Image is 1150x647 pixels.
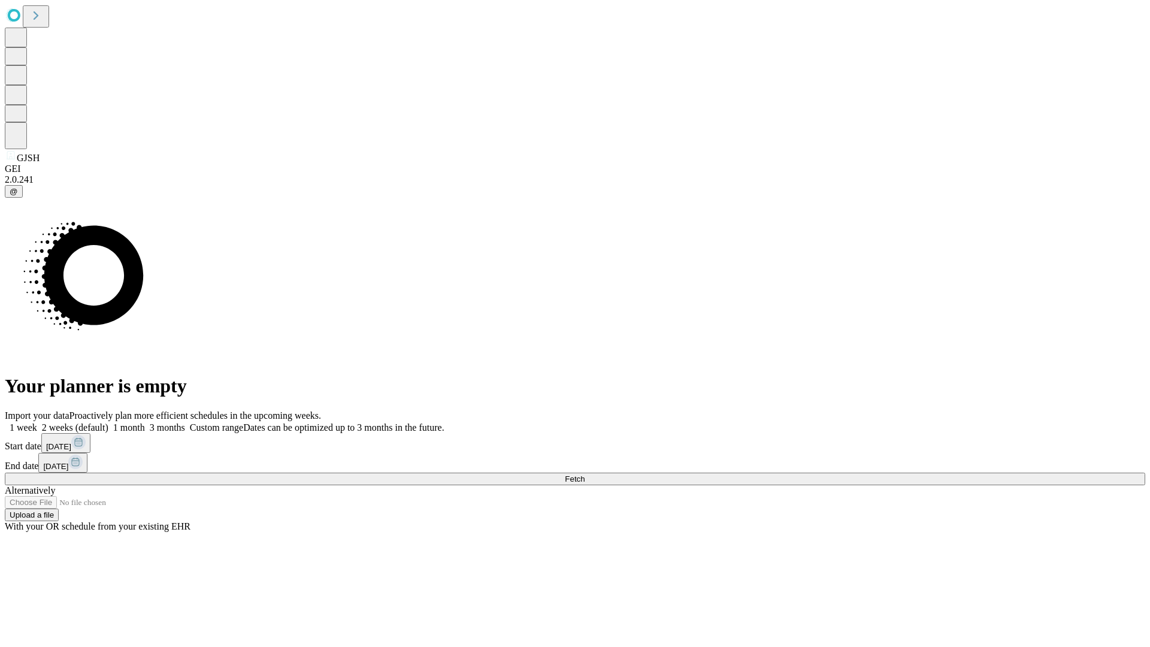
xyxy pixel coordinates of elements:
button: [DATE] [41,433,90,453]
div: Start date [5,433,1145,453]
div: GEI [5,164,1145,174]
button: Upload a file [5,509,59,521]
button: @ [5,185,23,198]
span: Dates can be optimized up to 3 months in the future. [243,422,444,433]
div: End date [5,453,1145,473]
div: 2.0.241 [5,174,1145,185]
h1: Your planner is empty [5,375,1145,397]
span: @ [10,187,18,196]
span: 1 month [113,422,145,433]
span: Alternatively [5,485,55,495]
button: [DATE] [38,453,87,473]
span: [DATE] [46,442,71,451]
span: [DATE] [43,462,68,471]
span: Fetch [565,474,585,483]
span: 2 weeks (default) [42,422,108,433]
span: Proactively plan more efficient schedules in the upcoming weeks. [69,410,321,421]
span: 1 week [10,422,37,433]
span: Custom range [190,422,243,433]
button: Fetch [5,473,1145,485]
span: With your OR schedule from your existing EHR [5,521,190,531]
span: GJSH [17,153,40,163]
span: Import your data [5,410,69,421]
span: 3 months [150,422,185,433]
